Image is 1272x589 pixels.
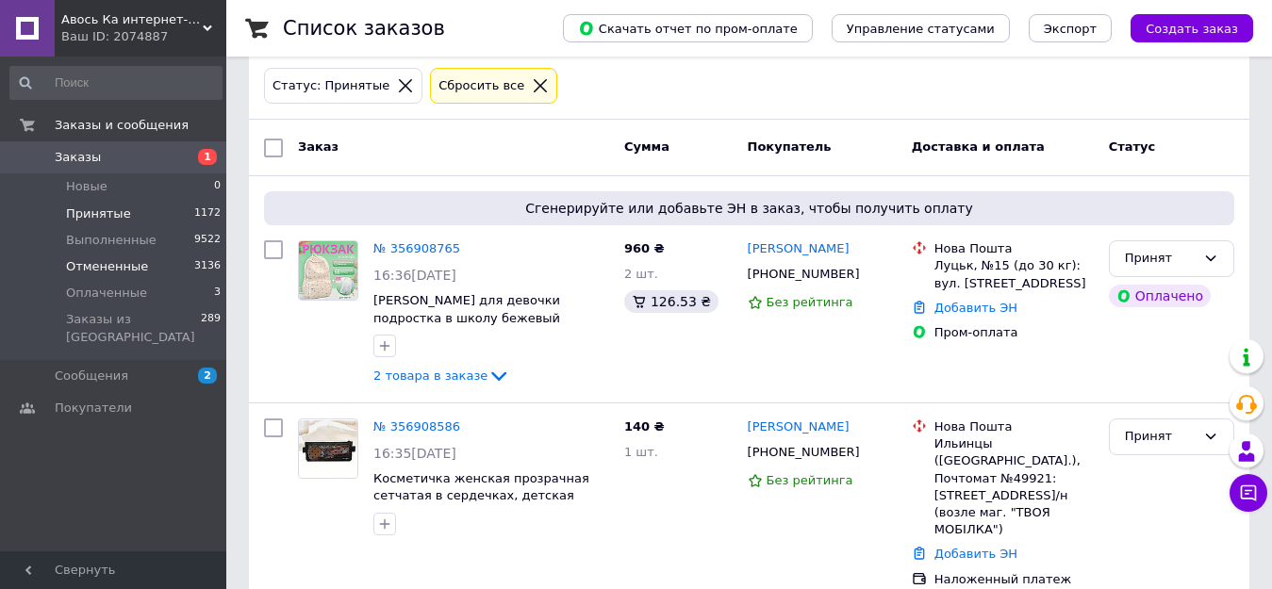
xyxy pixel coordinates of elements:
img: Фото товару [299,420,357,478]
a: Добавить ЭН [934,301,1017,315]
span: 3 [214,285,221,302]
div: 126.53 ₴ [624,290,719,313]
span: 2 шт. [624,267,658,281]
a: [PERSON_NAME] для девочки подростка в школу бежевый женские портфели в школу 5 11 класс в цветоче... [373,293,592,360]
span: Управление статусами [847,22,995,36]
span: Оплаченные [66,285,147,302]
span: 960 ₴ [624,241,665,255]
span: 3136 [194,258,221,275]
span: Скачать отчет по пром-оплате [578,20,798,37]
span: Новые [66,178,107,195]
span: Сгенерируйте или добавьте ЭН в заказ, чтобы получить оплату [272,199,1227,218]
div: Принят [1125,427,1196,447]
span: Отмененные [66,258,148,275]
span: 2 [198,368,217,384]
span: Создать заказ [1146,22,1238,36]
img: Фото товару [299,241,357,300]
input: Поиск [9,66,223,100]
a: 2 товара в заказе [373,368,510,383]
span: 0 [214,178,221,195]
span: Авось Ка интернет-магазин рюкзаков и сумок [61,11,203,28]
div: Принят [1125,249,1196,269]
div: Нова Пошта [934,418,1094,435]
a: Фото товару [298,240,358,301]
span: 1172 [194,205,221,222]
span: Доставка и оплата [912,139,1045,154]
span: 140 ₴ [624,419,665,434]
span: Без рейтинга [767,295,853,309]
span: 1 [198,149,217,165]
a: [PERSON_NAME] [748,240,850,258]
div: Луцьк, №15 (до 30 кг): вул. [STREET_ADDRESS] [934,257,1094,291]
div: Ильинцы ([GEOGRAPHIC_DATA].), Почтомат №49921: [STREET_ADDRESS]/н (возле маг. "ТВОЯ МОБІЛКА") [934,435,1094,538]
button: Создать заказ [1131,14,1253,42]
button: Чат с покупателем [1230,474,1267,512]
span: Заказы [55,149,101,166]
div: [PHONE_NUMBER] [744,440,864,465]
span: Сообщения [55,368,128,384]
span: 1 шт. [624,445,658,459]
span: Заказы из [GEOGRAPHIC_DATA] [66,311,201,345]
span: 16:36[DATE] [373,268,456,283]
a: [PERSON_NAME] [748,418,850,436]
span: Сумма [624,139,669,154]
a: Фото товару [298,418,358,479]
span: Без рейтинга [767,473,853,487]
div: Ваш ID: 2074887 [61,28,226,45]
div: Сбросить все [435,76,528,96]
span: 16:35[DATE] [373,446,456,461]
a: № 356908586 [373,419,460,434]
a: Создать заказ [1112,21,1253,35]
span: Принятые [66,205,131,222]
span: 2 товара в заказе [373,368,487,383]
span: Экспорт [1044,22,1097,36]
span: Заказы и сообщения [55,117,189,134]
span: Заказ [298,139,339,154]
span: Покупатели [55,400,132,417]
div: Пром-оплата [934,324,1094,341]
button: Скачать отчет по пром-оплате [563,14,813,42]
div: Оплачено [1109,285,1211,307]
a: Добавить ЭН [934,547,1017,561]
a: Косметичка женская прозрачная сетчатая в сердечках, детская пенал чехол кошелёк мягкий черный [373,471,589,538]
span: 289 [201,311,221,345]
button: Управление статусами [832,14,1010,42]
span: Покупатель [748,139,832,154]
span: 9522 [194,232,221,249]
span: Статус [1109,139,1156,154]
div: [PHONE_NUMBER] [744,262,864,286]
div: Нова Пошта [934,240,1094,257]
button: Экспорт [1029,14,1112,42]
span: Выполненные [66,232,157,249]
a: № 356908765 [373,241,460,255]
div: Наложенный платеж [934,571,1094,588]
div: Статус: Принятые [269,76,393,96]
h1: Список заказов [283,17,445,40]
